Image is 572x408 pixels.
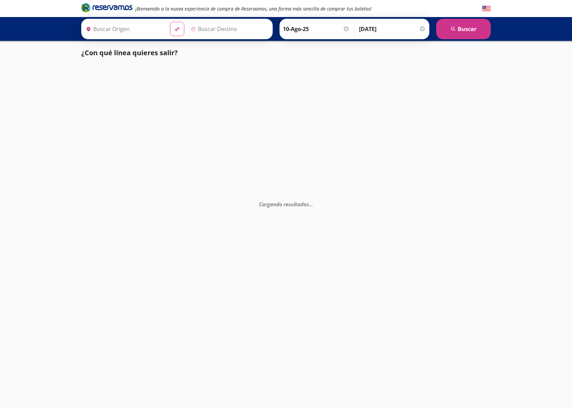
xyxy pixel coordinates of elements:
[312,200,313,207] span: .
[81,48,178,58] p: ¿Con qué línea quieres salir?
[135,5,372,12] em: ¡Bienvenido a la nueva experiencia de compra de Reservamos, una forma más sencilla de comprar tus...
[259,200,313,207] em: Cargando resultados
[188,20,269,37] input: Buscar Destino
[81,2,132,13] i: Brand Logo
[436,19,491,39] button: Buscar
[81,2,132,15] a: Brand Logo
[309,200,310,207] span: .
[83,20,165,37] input: Buscar Origen
[283,20,350,37] input: Elegir Fecha
[310,200,312,207] span: .
[482,4,491,13] button: English
[359,20,426,37] input: Opcional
